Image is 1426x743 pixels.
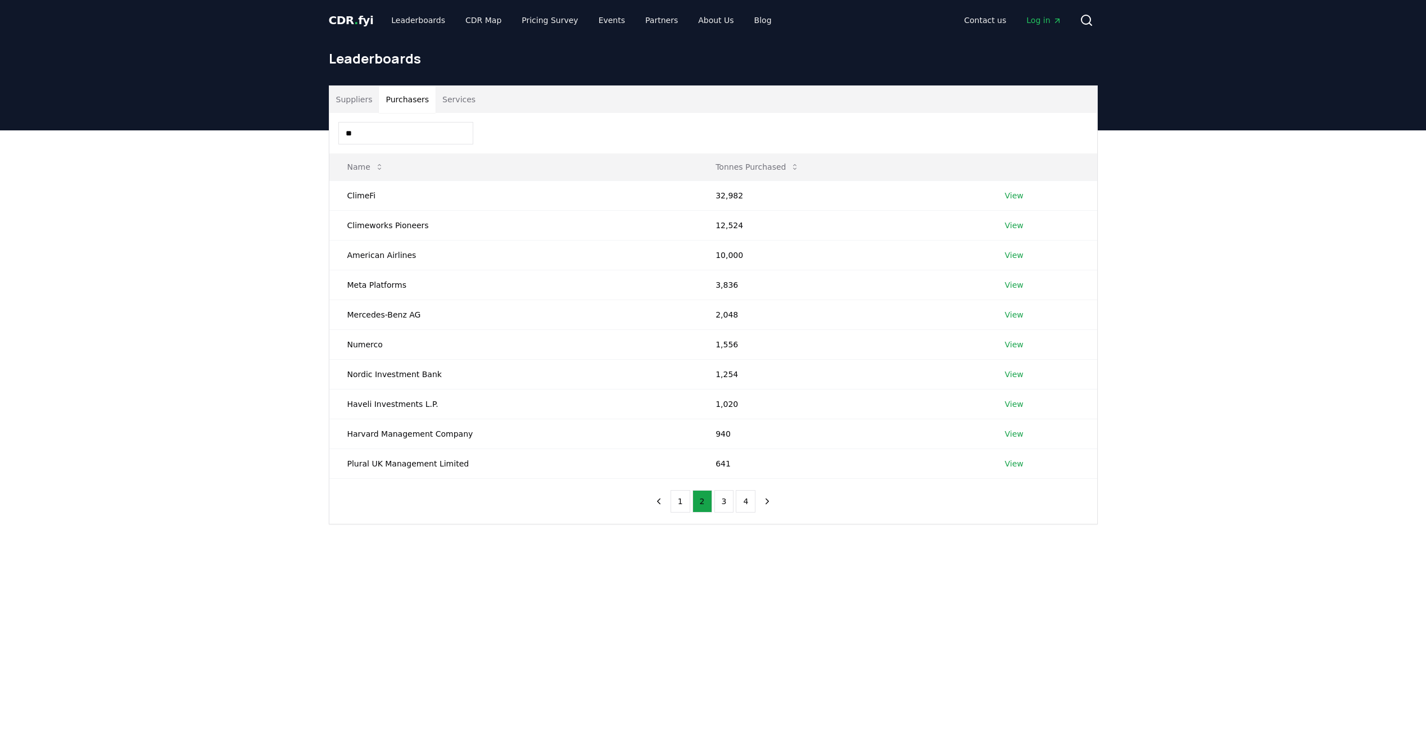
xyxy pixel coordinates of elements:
a: View [1005,220,1024,231]
a: View [1005,339,1024,350]
a: View [1005,250,1024,261]
td: Climeworks Pioneers [329,210,698,240]
a: About Us [689,10,743,30]
button: next page [758,490,777,513]
td: ClimeFi [329,180,698,210]
a: Contact us [955,10,1015,30]
span: CDR fyi [329,13,374,27]
nav: Main [955,10,1070,30]
button: Name [338,156,393,178]
a: View [1005,279,1024,291]
h1: Leaderboards [329,49,1098,67]
a: View [1005,428,1024,440]
span: . [354,13,358,27]
td: 1,556 [698,329,986,359]
a: View [1005,190,1024,201]
a: Events [590,10,634,30]
button: Tonnes Purchased [707,156,808,178]
button: Services [436,86,482,113]
a: Pricing Survey [513,10,587,30]
td: 1,020 [698,389,986,419]
a: Log in [1017,10,1070,30]
a: CDR.fyi [329,12,374,28]
button: previous page [649,490,668,513]
button: 3 [714,490,734,513]
a: View [1005,309,1024,320]
span: Log in [1026,15,1061,26]
td: 641 [698,448,986,478]
a: View [1005,369,1024,380]
td: 3,836 [698,270,986,300]
td: Meta Platforms [329,270,698,300]
button: Purchasers [379,86,436,113]
td: Nordic Investment Bank [329,359,698,389]
a: Partners [636,10,687,30]
button: 4 [736,490,755,513]
td: 940 [698,419,986,448]
a: Blog [745,10,781,30]
td: Mercedes-Benz AG [329,300,698,329]
button: 2 [692,490,712,513]
nav: Main [382,10,780,30]
td: Plural UK Management Limited [329,448,698,478]
button: 1 [671,490,690,513]
td: 32,982 [698,180,986,210]
td: 1,254 [698,359,986,389]
a: CDR Map [456,10,510,30]
button: Suppliers [329,86,379,113]
a: View [1005,458,1024,469]
td: Harvard Management Company [329,419,698,448]
td: 10,000 [698,240,986,270]
td: Numerco [329,329,698,359]
td: American Airlines [329,240,698,270]
td: 12,524 [698,210,986,240]
a: View [1005,398,1024,410]
td: 2,048 [698,300,986,329]
a: Leaderboards [382,10,454,30]
td: Haveli Investments L.P. [329,389,698,419]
